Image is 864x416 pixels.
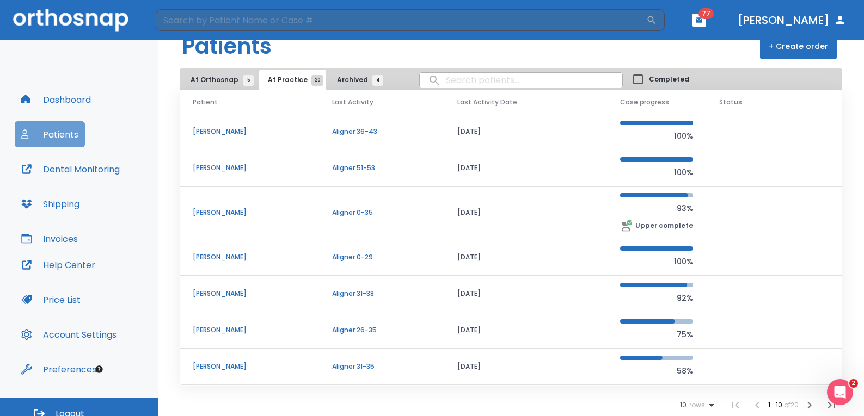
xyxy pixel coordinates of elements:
td: [DATE] [444,187,607,239]
p: [PERSON_NAME] [193,289,306,299]
p: 100% [620,166,693,179]
p: Aligner 31-35 [332,362,431,371]
button: Shipping [15,191,86,217]
span: 10 [680,401,687,409]
span: At Practice [268,75,317,85]
p: [PERSON_NAME] [193,362,306,371]
button: Help Center [15,252,102,278]
button: Account Settings [15,321,123,347]
input: search [420,70,622,91]
p: Aligner 31-38 [332,289,431,299]
p: Aligner 0-29 [332,252,431,262]
button: Patients [15,121,85,147]
span: 4 [372,75,383,86]
div: tabs [182,70,389,90]
p: 92% [620,291,693,305]
span: Patient [193,97,218,107]
p: Aligner 0-35 [332,208,431,218]
p: 75% [620,328,693,341]
td: [DATE] [444,276,607,312]
div: Tooltip anchor [94,364,104,374]
span: 5 [243,75,254,86]
img: Orthosnap [13,9,128,31]
button: Dental Monitoring [15,156,126,182]
h1: Patients [182,30,272,63]
span: 2 [849,379,858,388]
p: 58% [620,364,693,377]
span: 20 [311,75,323,86]
p: 100% [620,255,693,268]
button: Preferences [15,356,103,382]
button: Dashboard [15,86,97,113]
span: Last Activity [332,97,373,107]
span: rows [687,401,705,409]
td: [DATE] [444,150,607,187]
td: [DATE] [444,312,607,349]
span: 1 - 10 [768,400,784,409]
span: Last Activity Date [457,97,517,107]
p: [PERSON_NAME] [193,127,306,136]
button: [PERSON_NAME] [733,10,851,30]
p: Upper complete [635,221,693,231]
iframe: Intercom live chat [827,379,853,405]
span: Completed [649,74,689,84]
td: [DATE] [444,239,607,276]
input: Search by Patient Name or Case # [156,9,646,31]
p: Aligner 36-43 [332,127,431,136]
p: [PERSON_NAME] [193,163,306,173]
p: Aligner 26-35 [332,325,431,335]
p: [PERSON_NAME] [193,325,306,335]
button: Invoices [15,226,84,252]
button: Price List [15,287,87,313]
span: Archived [337,75,378,85]
span: At Orthosnap [191,75,248,85]
td: [DATE] [444,114,607,150]
button: + Create order [760,33,837,59]
span: Status [719,97,742,107]
p: [PERSON_NAME] [193,252,306,262]
span: Case progress [620,97,669,107]
p: Aligner 51-53 [332,163,431,173]
td: [DATE] [444,349,607,385]
p: [PERSON_NAME] [193,208,306,218]
span: of 20 [784,400,799,409]
p: 100% [620,129,693,142]
p: 93% [620,202,693,215]
span: 77 [698,8,714,19]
